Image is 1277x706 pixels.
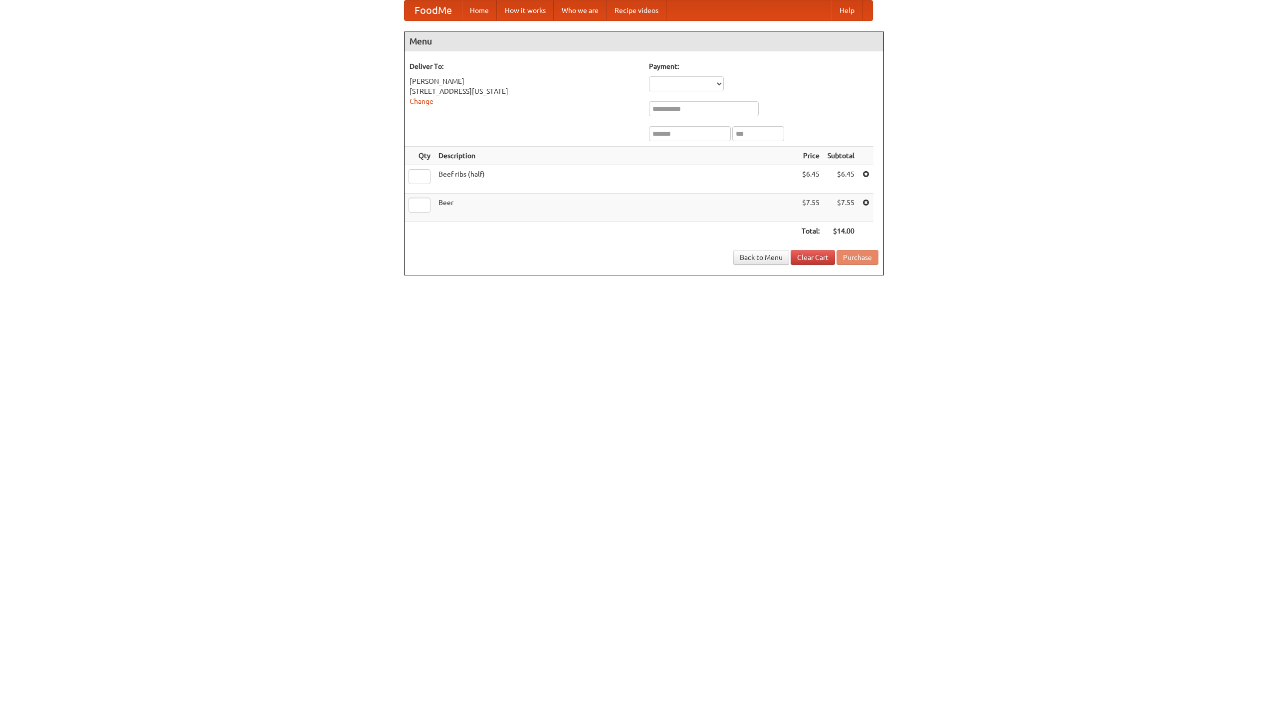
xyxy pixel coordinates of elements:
a: Recipe videos [607,0,666,20]
a: Home [462,0,497,20]
h5: Deliver To: [410,61,639,71]
th: Description [434,147,798,165]
td: $7.55 [798,194,824,222]
th: Price [798,147,824,165]
a: Who we are [554,0,607,20]
div: [PERSON_NAME] [410,76,639,86]
th: Total: [798,222,824,240]
h5: Payment: [649,61,878,71]
a: Help [832,0,862,20]
a: Clear Cart [791,250,835,265]
a: Back to Menu [733,250,789,265]
th: Subtotal [824,147,858,165]
th: Qty [405,147,434,165]
button: Purchase [837,250,878,265]
div: [STREET_ADDRESS][US_STATE] [410,86,639,96]
a: FoodMe [405,0,462,20]
td: $7.55 [824,194,858,222]
a: Change [410,97,433,105]
a: How it works [497,0,554,20]
td: Beef ribs (half) [434,165,798,194]
td: $6.45 [824,165,858,194]
h4: Menu [405,31,883,51]
td: $6.45 [798,165,824,194]
th: $14.00 [824,222,858,240]
td: Beer [434,194,798,222]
